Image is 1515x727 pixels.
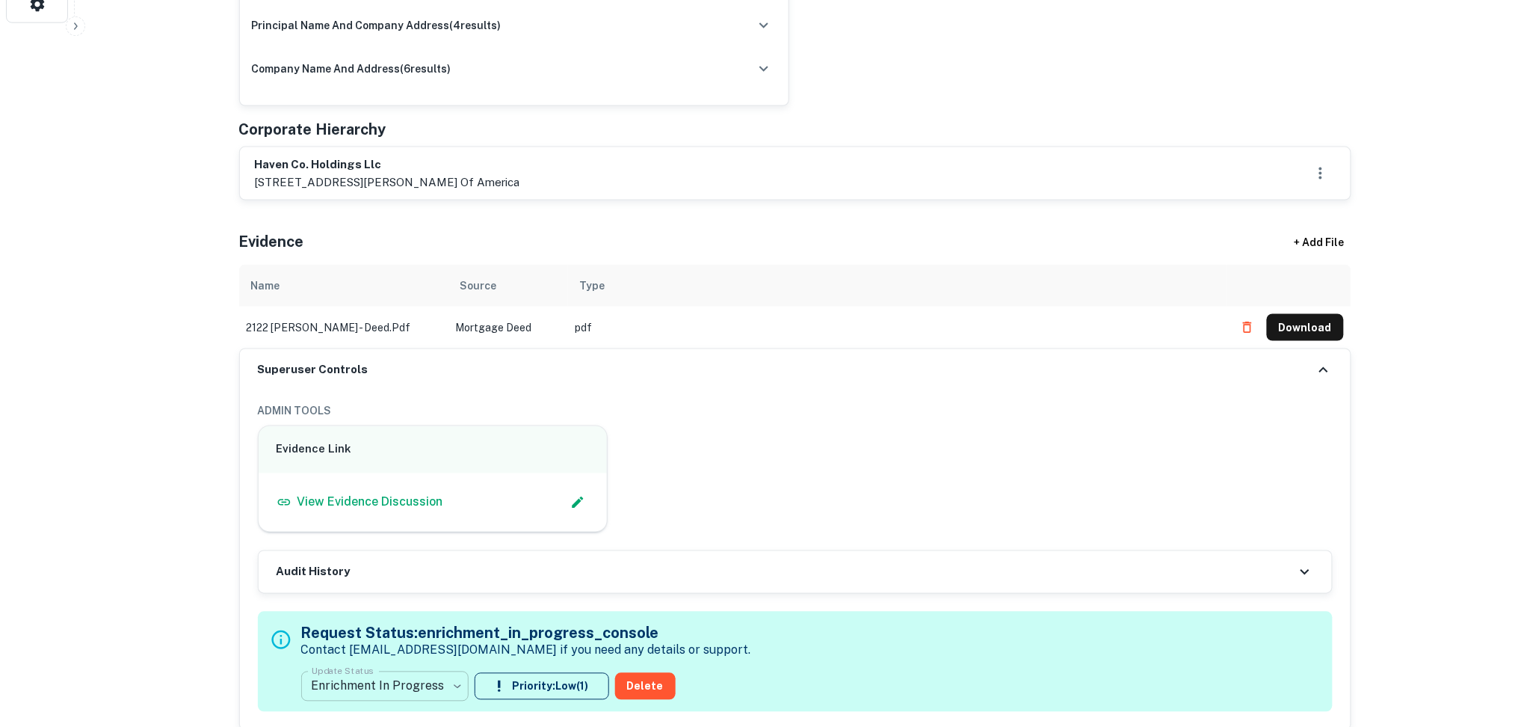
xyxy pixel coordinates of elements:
th: Source [448,265,568,307]
button: Priority:Low(1) [475,673,609,700]
th: Name [239,265,448,307]
h5: Corporate Hierarchy [239,118,386,141]
label: Update Status [312,665,374,678]
h5: Evidence [239,230,304,253]
a: View Evidence Discussion [277,494,443,512]
h6: Audit History [277,564,351,581]
button: Edit Slack Link [567,491,589,514]
div: Type [580,277,605,295]
h6: ADMIN TOOLS [258,403,1333,420]
div: Enrichment In Progress [301,666,469,708]
button: Delete [615,673,676,700]
td: Mortgage Deed [448,307,568,349]
h6: Evidence Link [277,441,590,458]
h5: Request Status: enrichment_in_progress_console [301,622,751,645]
p: Contact [EMAIL_ADDRESS][DOMAIN_NAME] if you need any details or support. [301,642,751,660]
td: pdf [568,307,1226,349]
div: Source [460,277,497,295]
h6: principal name and company address ( 4 results) [252,17,502,34]
p: [STREET_ADDRESS][PERSON_NAME] of america [255,174,520,191]
h6: haven co. holdings llc [255,156,520,174]
p: View Evidence Discussion [297,494,443,512]
h6: company name and address ( 6 results) [252,61,451,77]
div: scrollable content [239,265,1351,349]
iframe: Chat Widget [1440,607,1515,679]
button: Delete file [1234,316,1261,340]
div: Name [251,277,280,295]
th: Type [568,265,1226,307]
button: Download [1267,314,1344,341]
div: + Add File [1268,229,1372,256]
td: 2122 [PERSON_NAME] - deed.pdf [239,307,448,349]
h6: Superuser Controls [258,362,368,379]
